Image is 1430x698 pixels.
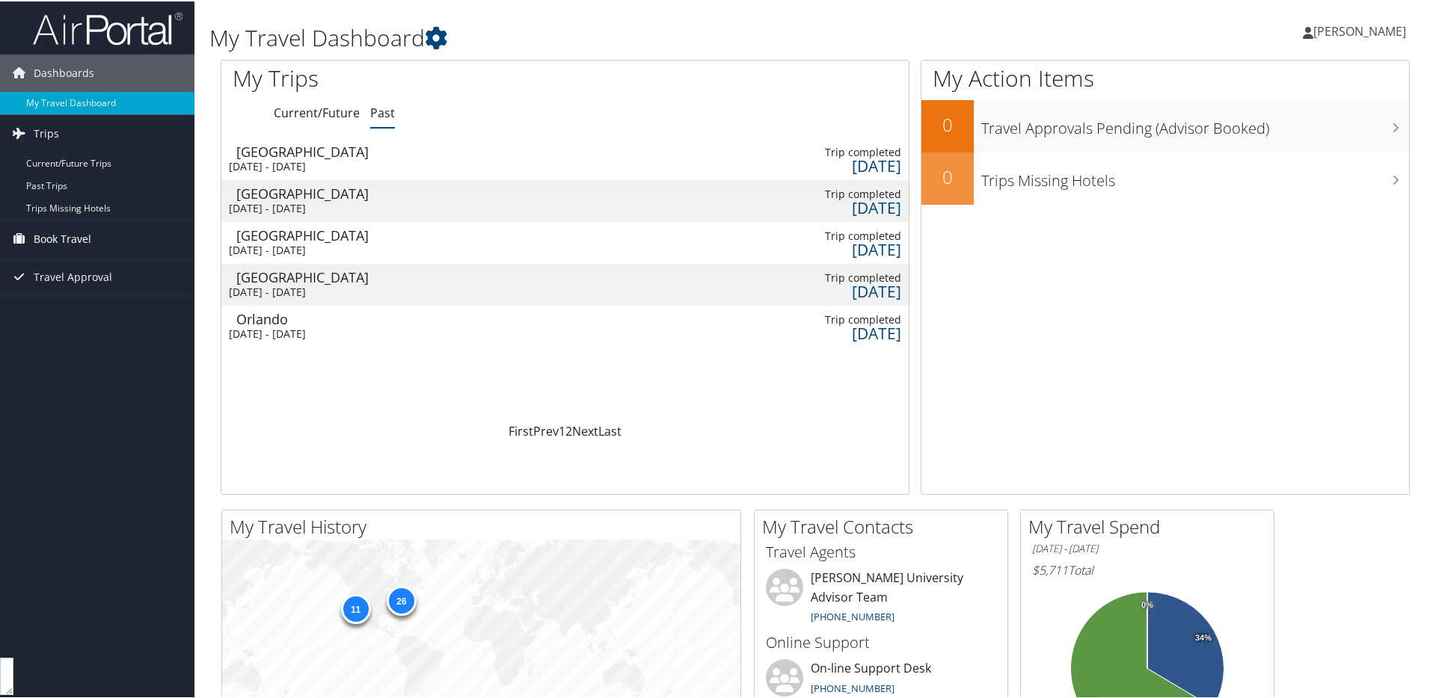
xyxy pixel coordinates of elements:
h1: My Action Items [921,61,1409,93]
a: 2 [565,421,572,438]
a: [PERSON_NAME] [1303,7,1421,52]
a: Last [598,421,622,438]
h3: Travel Agents [766,540,996,561]
a: Next [572,421,598,438]
span: [PERSON_NAME] [1313,22,1406,38]
div: [DATE] [746,283,902,297]
a: [PHONE_NUMBER] [811,680,894,694]
span: Travel Approval [34,257,112,294]
h1: My Travel Dashboard [209,21,1017,52]
h2: 0 [921,111,974,136]
tspan: 34% [1195,632,1212,641]
a: Past [370,103,395,120]
div: [DATE] [746,200,902,213]
tspan: 0% [1141,599,1153,608]
a: Current/Future [274,103,360,120]
div: [DATE] [746,158,902,171]
span: Trips [34,114,59,151]
h1: My Trips [233,61,611,93]
div: [GEOGRAPHIC_DATA] [236,269,396,282]
div: Orlando [236,311,396,324]
h6: Total [1032,560,1262,577]
a: Prev [533,421,559,438]
li: [PERSON_NAME] University Advisor Team [758,567,1004,628]
div: [DATE] - [DATE] [229,242,388,256]
div: Trip completed [746,144,902,158]
span: $5,711 [1032,560,1068,577]
div: Trip completed [746,228,902,241]
div: [DATE] [746,325,902,339]
a: 1 [559,421,565,438]
a: 0Trips Missing Hotels [921,151,1409,203]
h3: Online Support [766,631,996,652]
div: [DATE] - [DATE] [229,284,388,297]
h2: My Travel Spend [1028,513,1274,538]
span: Book Travel [34,219,91,256]
span: Dashboards [34,53,94,90]
div: [DATE] - [DATE] [229,326,388,339]
div: 11 [340,592,370,622]
a: 0Travel Approvals Pending (Advisor Booked) [921,99,1409,151]
h3: Trips Missing Hotels [981,161,1409,190]
div: [DATE] - [DATE] [229,158,388,172]
div: 26 [386,584,416,614]
div: [GEOGRAPHIC_DATA] [236,143,396,157]
a: First [509,421,533,438]
div: [GEOGRAPHIC_DATA] [236,227,396,241]
div: [GEOGRAPHIC_DATA] [236,185,396,199]
h2: 0 [921,163,974,188]
h2: My Travel Contacts [762,513,1007,538]
h6: [DATE] - [DATE] [1032,540,1262,555]
div: Trip completed [746,186,902,200]
div: [DATE] - [DATE] [229,200,388,214]
h3: Travel Approvals Pending (Advisor Booked) [981,109,1409,138]
a: [PHONE_NUMBER] [811,608,894,622]
h2: My Travel History [230,513,740,538]
img: airportal-logo.png [33,10,182,45]
div: [DATE] [746,241,902,255]
div: Trip completed [746,270,902,283]
div: Trip completed [746,312,902,325]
